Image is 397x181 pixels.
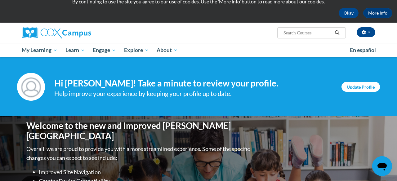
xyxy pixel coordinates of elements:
[339,8,359,18] button: Okay
[93,46,116,54] span: Engage
[65,46,85,54] span: Learn
[157,46,178,54] span: About
[153,43,182,57] a: About
[120,43,153,57] a: Explore
[283,29,332,37] input: Search Courses
[17,73,45,101] img: Profile Image
[372,156,392,176] iframe: Button to launch messaging window
[363,8,392,18] a: More Info
[341,82,380,92] a: Update Profile
[346,44,380,57] a: En español
[22,46,57,54] span: My Learning
[54,89,332,99] div: Help improve your experience by keeping your profile up to date.
[89,43,120,57] a: Engage
[54,78,332,89] h4: Hi [PERSON_NAME]! Take a minute to review your profile.
[22,27,133,38] a: Cox Campus
[350,47,376,53] span: En español
[332,29,342,37] button: Search
[357,27,375,37] button: Account Settings
[22,27,91,38] img: Cox Campus
[18,43,61,57] a: My Learning
[124,46,149,54] span: Explore
[26,144,251,162] p: Overall, we are proud to provide you with a more streamlined experience. Some of the specific cha...
[61,43,89,57] a: Learn
[26,121,251,141] h1: Welcome to the new and improved [PERSON_NAME][GEOGRAPHIC_DATA]
[39,168,251,177] li: Improved Site Navigation
[17,43,380,57] div: Main menu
